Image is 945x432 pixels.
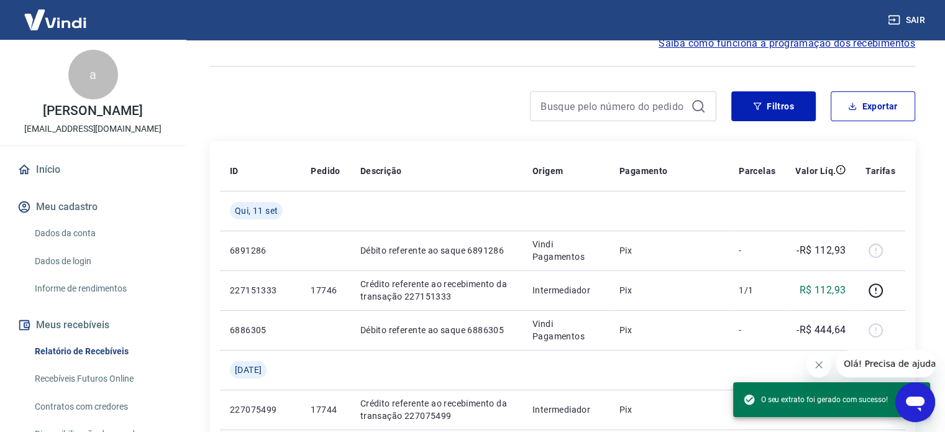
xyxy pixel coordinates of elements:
[15,311,171,339] button: Meus recebíveis
[360,244,513,257] p: Débito referente ao saque 6891286
[532,165,563,177] p: Origem
[739,165,775,177] p: Parcelas
[360,397,513,422] p: Crédito referente ao recebimento da transação 227075499
[739,284,775,296] p: 1/1
[532,284,600,296] p: Intermediador
[865,165,895,177] p: Tarifas
[360,278,513,303] p: Crédito referente ao recebimento da transação 227151333
[800,283,846,298] p: R$ 112,93
[532,318,600,342] p: Vindi Pagamentos
[43,104,142,117] p: [PERSON_NAME]
[731,91,816,121] button: Filtros
[659,36,915,51] a: Saiba como funciona a programação dos recebimentos
[230,403,291,416] p: 227075499
[739,244,775,257] p: -
[619,403,719,416] p: Pix
[541,97,686,116] input: Busque pelo número do pedido
[30,394,171,420] a: Contratos com credores
[806,352,831,377] iframe: Close message
[235,364,262,376] span: [DATE]
[15,1,96,39] img: Vindi
[743,393,888,406] span: O seu extrato foi gerado com sucesso!
[230,284,291,296] p: 227151333
[7,9,104,19] span: Olá! Precisa de ajuda?
[619,244,719,257] p: Pix
[235,205,278,217] span: Qui, 11 set
[885,9,930,32] button: Sair
[532,403,600,416] p: Intermediador
[619,324,719,336] p: Pix
[311,165,340,177] p: Pedido
[30,276,171,301] a: Informe de rendimentos
[739,324,775,336] p: -
[836,350,935,377] iframe: Message from company
[15,156,171,183] a: Início
[30,249,171,274] a: Dados de login
[795,165,836,177] p: Valor Líq.
[360,165,402,177] p: Descrição
[24,122,162,136] p: [EMAIL_ADDRESS][DOMAIN_NAME]
[619,165,668,177] p: Pagamento
[831,91,915,121] button: Exportar
[797,243,846,258] p: -R$ 112,93
[230,165,239,177] p: ID
[311,403,340,416] p: 17744
[15,193,171,221] button: Meu cadastro
[30,366,171,392] a: Recebíveis Futuros Online
[311,284,340,296] p: 17746
[895,382,935,422] iframe: Button to launch messaging window
[230,324,291,336] p: 6886305
[230,244,291,257] p: 6891286
[68,50,118,99] div: a
[619,284,719,296] p: Pix
[30,339,171,364] a: Relatório de Recebíveis
[532,238,600,263] p: Vindi Pagamentos
[797,323,846,338] p: -R$ 444,64
[30,221,171,246] a: Dados da conta
[360,324,513,336] p: Débito referente ao saque 6886305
